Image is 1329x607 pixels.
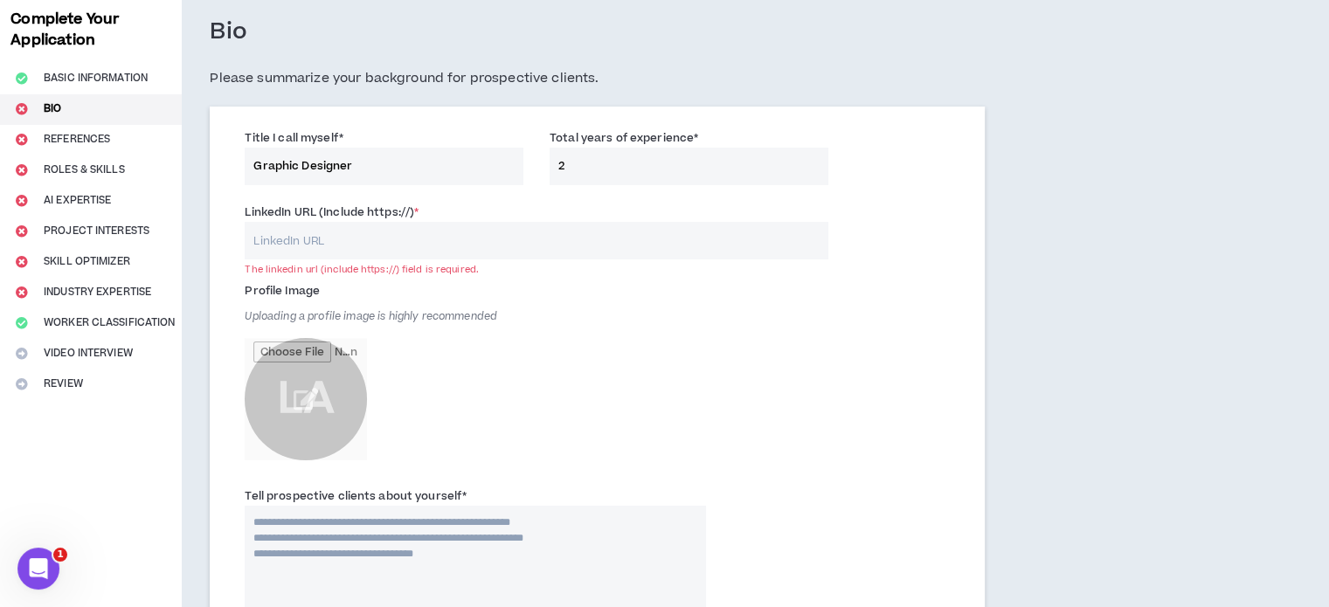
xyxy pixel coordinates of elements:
[245,124,343,152] label: Title I call myself
[17,548,59,590] iframe: Intercom live chat
[3,9,178,51] h3: Complete Your Application
[245,309,497,324] span: Uploading a profile image is highly recommended
[210,68,985,89] h5: Please summarize your background for prospective clients.
[53,548,67,562] span: 1
[550,148,828,185] input: Years
[245,482,467,510] label: Tell prospective clients about yourself
[210,17,247,47] h3: Bio
[245,277,320,305] label: Profile Image
[245,263,827,276] div: The linkedin url (include https://) field is required.
[550,124,698,152] label: Total years of experience
[245,148,523,185] input: e.g. Creative Director, Digital Strategist, etc.
[245,222,827,259] input: LinkedIn URL
[245,198,419,226] label: LinkedIn URL (Include https://)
